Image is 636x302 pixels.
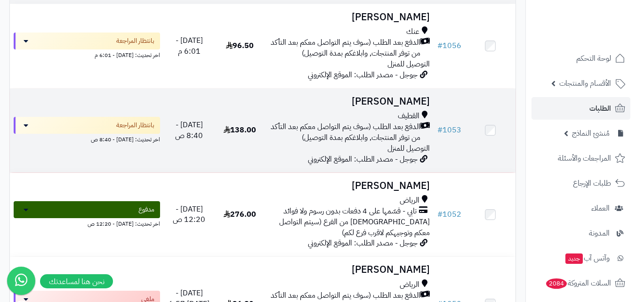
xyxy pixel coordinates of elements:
span: مدفوع [138,205,154,214]
span: جوجل - مصدر الطلب: الموقع الإلكتروني [308,237,418,249]
h3: [PERSON_NAME] [269,12,430,23]
span: تابي - قسّمها على 4 دفعات بدون رسوم ولا فوائد [283,206,417,217]
span: المدونة [589,227,610,240]
span: جوجل - مصدر الطلب: الموقع الإلكتروني [308,154,418,165]
span: عنك [406,26,419,37]
a: طلبات الإرجاع [531,172,630,195]
a: وآتس آبجديد [531,247,630,269]
span: [DEMOGRAPHIC_DATA] من الفرع (سيتم التواصل معكم وتوجيهكم لاقرب فرع لكم) [279,216,430,238]
span: السلات المتروكة [545,277,611,290]
span: الدفع بعد الطلب (سوف يتم التواصل معكم بعد التأكد من توفر المنتجات, وابلاغكم بمدة التوصيل) [269,122,420,143]
span: طلبات الإرجاع [573,177,611,190]
img: logo-2.png [572,26,627,46]
span: 138.00 [224,124,256,136]
span: التوصيل للمنزل [387,143,430,154]
h3: [PERSON_NAME] [269,96,430,107]
div: اخر تحديث: [DATE] - 6:01 م [14,49,160,59]
a: لوحة التحكم [531,47,630,70]
h3: [PERSON_NAME] [269,180,430,191]
span: الرياض [400,279,419,290]
span: بانتظار المراجعة [116,36,154,46]
span: 2084 [546,278,567,289]
span: # [437,124,443,136]
span: [DATE] - 8:40 ص [175,119,203,141]
span: الدفع بعد الطلب (سوف يتم التواصل معكم بعد التأكد من توفر المنتجات, وابلاغكم بمدة التوصيل) [269,37,420,59]
h3: [PERSON_NAME] [269,264,430,275]
span: الرياض [400,195,419,206]
span: [DATE] - 6:01 م [176,35,203,57]
span: # [437,40,443,51]
span: # [437,209,443,220]
span: التوصيل للمنزل [387,58,430,70]
span: العملاء [591,202,610,215]
span: الأقسام والمنتجات [559,77,611,90]
span: جوجل - مصدر الطلب: الموقع الإلكتروني [308,69,418,81]
span: المراجعات والأسئلة [558,152,611,165]
div: اخر تحديث: [DATE] - 12:20 ص [14,218,160,228]
span: القطيف [398,111,419,122]
span: جديد [565,253,583,264]
a: #1052 [437,209,461,220]
span: 276.00 [224,209,256,220]
a: السلات المتروكة2084 [531,272,630,294]
a: العملاء [531,197,630,220]
span: مُنشئ النماذج [572,127,610,140]
span: بانتظار المراجعة [116,121,154,130]
span: [DATE] - 12:20 ص [173,204,205,226]
a: #1053 [437,124,461,136]
span: الطلبات [589,102,611,115]
span: لوحة التحكم [576,52,611,65]
a: الطلبات [531,97,630,120]
a: المراجعات والأسئلة [531,147,630,170]
span: وآتس آب [564,252,610,265]
div: اخر تحديث: [DATE] - 8:40 ص [14,134,160,144]
a: المدونة [531,222,630,245]
span: 96.50 [226,40,254,51]
a: #1056 [437,40,461,51]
